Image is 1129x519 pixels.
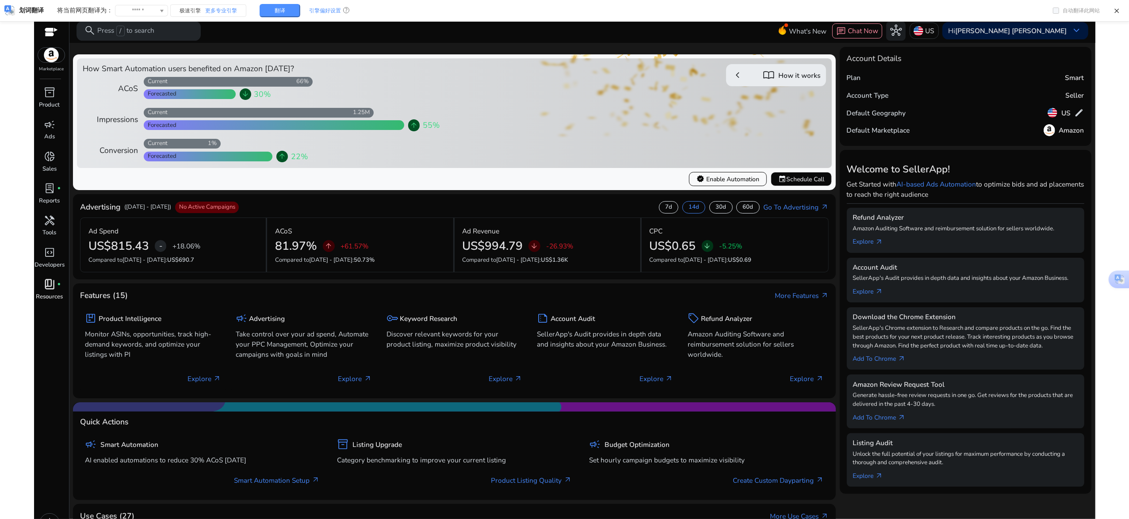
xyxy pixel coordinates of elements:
p: 30d [716,203,726,211]
span: sell [688,313,699,324]
p: Compared to : [649,256,820,265]
img: us.svg [1048,108,1057,118]
h4: How Smart Automation users benefited on Amazon [DATE]? [83,64,451,73]
span: campaign [85,439,96,450]
a: Go To Advertisingarrow_outward [764,202,829,212]
p: 14d [689,203,699,211]
span: arrow_outward [821,292,829,300]
p: Reports [39,197,60,206]
h5: Amazon Review Request Tool [853,381,1079,389]
span: package [85,313,96,324]
span: chevron_left [732,69,743,81]
h2: US$994.79 [462,239,523,253]
span: What's New [789,23,827,39]
a: campaignAds [34,117,65,149]
h5: Product Intelligence [99,315,161,323]
h5: US [1061,109,1071,117]
p: Resources [36,293,63,301]
h4: Quick Actions [80,417,129,427]
p: Ads [44,133,55,141]
span: 55% [423,119,440,131]
span: arrow_outward [665,375,673,383]
h4: Advertising [80,202,120,212]
div: Forecasted [144,122,176,130]
h5: Download the Chrome Extension [853,313,1079,321]
span: arrow_outward [364,375,372,383]
div: Conversion [83,145,138,156]
a: code_blocksDevelopers [34,245,65,277]
span: US$0.69 [728,256,751,264]
span: fiber_manual_record [57,282,61,286]
span: 22% [291,151,308,162]
span: fiber_manual_record [57,187,61,191]
p: 7d [665,203,672,211]
span: key [387,313,398,324]
span: arrow_outward [514,375,522,383]
a: donut_smallSales [34,149,65,181]
span: Chat Now [848,26,878,35]
span: campaign [44,119,55,130]
p: Explore [338,374,371,384]
span: 30% [254,88,271,100]
b: [PERSON_NAME] [PERSON_NAME] [956,26,1067,35]
p: Unlock the full potential of your listings for maximum performance by conducting a thorough and c... [853,450,1079,468]
p: Monitor ASINs, opportunities, track high-demand keywords, and optimize your listings with PI [85,329,221,359]
div: Current [144,109,168,117]
h2: 81.97% [275,239,317,253]
p: ([DATE] - [DATE]) [124,203,171,212]
span: arrow_outward [898,414,906,422]
span: US$690.7 [167,256,194,264]
span: hub [890,25,902,36]
span: arrow_outward [821,203,829,211]
span: book_4 [44,279,55,290]
p: Product [39,101,60,110]
span: arrow_outward [875,238,883,246]
span: arrow_upward [278,153,286,160]
p: Get Started with to optimize bids and ad placements to reach the right audience [847,179,1084,199]
div: Current [144,140,168,148]
span: / [116,26,125,36]
p: Explore [639,374,673,384]
span: arrow_upward [410,122,418,130]
span: arrow_outward [213,375,221,383]
p: Sales [42,165,57,174]
p: Compared to : [88,256,258,265]
span: keyboard_arrow_down [1071,25,1082,36]
h5: How it works [778,72,820,80]
a: More Featuresarrow_outward [775,290,829,301]
h5: Account Audit [853,263,1079,271]
div: 66% [296,78,313,86]
p: US [926,23,934,38]
button: hub [886,21,906,41]
h4: Features (15) [80,291,128,300]
p: Hi [949,27,1067,34]
span: handyman [44,215,55,226]
a: Add To Chrome [853,350,914,364]
span: verified [697,175,704,183]
h2: US$0.65 [649,239,696,253]
span: [DATE] - [DATE] [309,256,352,264]
span: donut_small [44,151,55,162]
a: Create Custom Dayparting [733,475,824,485]
span: lab_profile [44,183,55,194]
a: book_4fiber_manual_recordResources [34,277,65,309]
p: Discover relevant keywords for your product listing, maximize product visibility [387,329,523,349]
p: Ad Revenue [462,226,499,236]
p: SellerApp's Audit provides in depth data and insights about your Amazon Business. [537,329,673,349]
a: AI-based Ads Automation [897,179,976,189]
h2: US$815.43 [88,239,149,253]
h5: Listing Audit [853,439,1079,447]
span: No Active Campaigns [179,203,235,211]
p: +18.06% [172,243,200,249]
div: Current [144,78,168,86]
span: chat [836,27,846,36]
p: -26.93% [546,243,573,249]
div: Impressions [83,114,138,125]
p: Compared to : [275,256,445,265]
p: Ad Spend [88,226,119,236]
p: CPC [649,226,662,236]
span: 50.73% [354,256,375,264]
p: Compared to : [462,256,632,265]
div: 1.25M [353,109,374,117]
p: Explore [489,374,522,384]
